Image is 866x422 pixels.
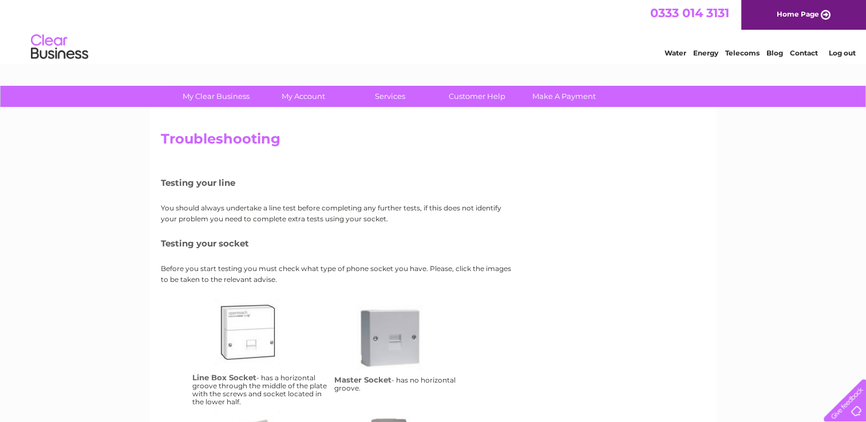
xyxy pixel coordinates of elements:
p: You should always undertake a line test before completing any further tests, if this does not ide... [161,202,516,224]
h5: Testing your socket [161,238,516,248]
a: lbs [215,299,306,391]
a: ms [357,304,448,396]
div: Clear Business is a trading name of Verastar Limited (registered in [GEOGRAPHIC_DATA] No. 3667643... [163,6,704,55]
td: - has a horizontal groove through the middle of the plate with the screws and socket located in t... [189,296,331,409]
a: Telecoms [725,49,760,57]
a: My Clear Business [169,86,263,107]
h4: Master Socket [334,375,392,384]
td: - has no horizontal groove. [331,296,473,409]
p: Before you start testing you must check what type of phone socket you have. Please, click the ima... [161,263,516,285]
img: logo.png [30,30,89,65]
a: Customer Help [430,86,524,107]
a: Log out [828,49,855,57]
a: Blog [766,49,783,57]
a: Contact [790,49,818,57]
a: 0333 014 3131 [650,6,729,20]
a: Water [665,49,686,57]
a: Services [343,86,437,107]
a: Make A Payment [517,86,611,107]
h5: Testing your line [161,178,516,188]
h2: Troubleshooting [161,131,706,153]
a: Energy [693,49,718,57]
h4: Line Box Socket [192,373,256,382]
a: My Account [256,86,350,107]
